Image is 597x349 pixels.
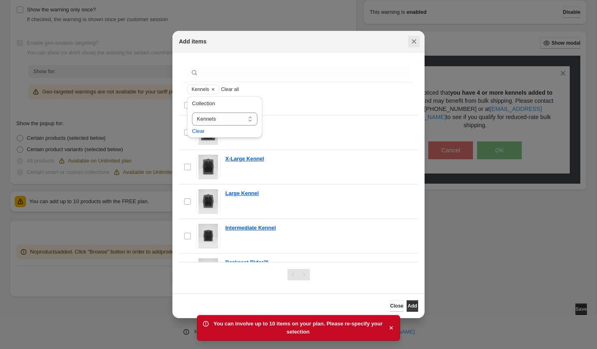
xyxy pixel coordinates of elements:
h2: Add items [179,37,207,46]
button: Close [408,36,420,47]
button: Add [407,300,418,312]
button: Clear [192,127,205,135]
a: Intermediate Kennel [225,224,276,232]
span: Clear all [221,86,239,93]
button: Clear all [221,85,239,94]
button: Clear [209,85,217,94]
span: Collection [192,100,215,106]
nav: Pagination [288,269,310,280]
a: Backseat Rider™ [225,258,269,267]
a: X-Large Kennel [225,155,264,163]
span: Add [407,303,417,309]
button: Kennels [187,85,209,94]
button: Close [390,300,403,312]
a: Large Kennel [225,189,259,197]
span: You can involve up to 10 items on your plan. Please re-specify your selection [212,320,384,336]
span: Close [390,303,403,309]
span: Kennels [192,86,209,93]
